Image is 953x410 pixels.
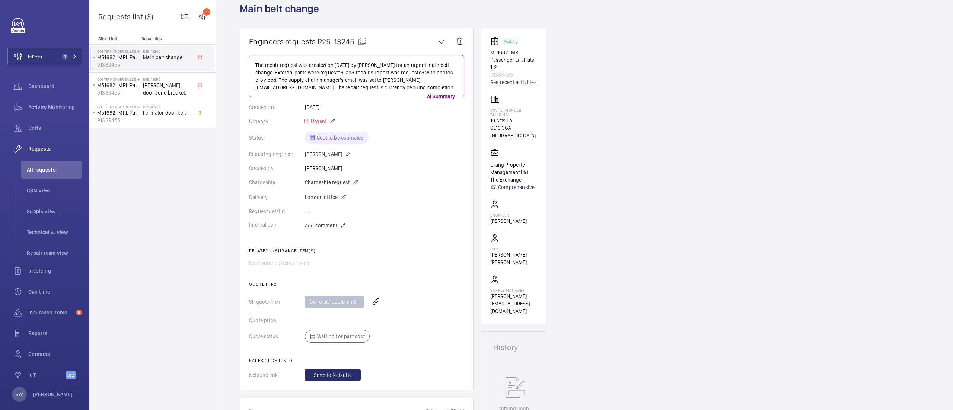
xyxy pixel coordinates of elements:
[97,61,140,68] p: 91369455
[28,145,82,153] span: Requests
[97,81,140,89] p: M51682- MRL Passenger Lift Flats 1-2
[76,310,82,315] span: 5
[504,40,517,43] p: Working
[255,61,458,91] p: The repair request was created on [DATE] by [PERSON_NAME] for an urgent main belt change. Externa...
[143,109,192,116] span: Fermator door belt
[490,251,537,266] p: [PERSON_NAME] [PERSON_NAME]
[490,49,537,71] p: M51682- MRL Passenger Lift Flats 1-2
[249,37,316,46] span: Engineers requests
[490,183,537,191] a: Comprehensive
[490,247,537,251] p: CSM
[28,371,66,379] span: IoT
[28,53,42,60] span: Filters
[143,81,192,96] span: [PERSON_NAME] door zone bracket.
[7,48,82,65] button: Filters1
[28,330,82,337] span: Reports
[240,2,323,28] h1: Main belt change
[97,109,140,116] p: M51682- MRL Passenger Lift Flats 1-2
[490,124,537,139] p: SE16 3GA [GEOGRAPHIC_DATA]
[143,77,192,81] h2: R25-12659
[97,105,140,109] p: Costermonger Building
[490,217,527,225] p: [PERSON_NAME]
[28,83,82,90] span: Dashboard
[97,54,140,61] p: M51682- MRL Passenger Lift Flats 1-2
[27,249,82,257] span: Repair team view
[305,222,337,229] span: Add comment
[97,89,140,96] p: 91369455
[89,36,138,41] p: Site - Unit
[62,54,68,60] span: 1
[490,79,537,86] a: See recent activities
[97,49,140,54] p: Costermonger Building
[28,103,82,111] span: Activity Monitoring
[314,371,352,379] span: Send to Netsuite
[28,288,82,295] span: Overtime
[249,248,464,253] h2: Related insurance item(s)
[27,228,82,236] span: Technical S. view
[28,124,82,132] span: Units
[33,391,73,398] p: [PERSON_NAME]
[66,371,76,379] span: Beta
[305,193,347,202] p: London office
[97,77,140,81] p: Costermonger Building
[490,37,502,46] img: elevator.svg
[305,179,350,186] span: Chargeable request
[27,208,82,215] span: Supply view
[16,391,23,398] p: SW
[318,37,367,46] span: R25-13245
[28,309,73,316] span: Insurance items
[305,150,351,158] p: [PERSON_NAME]
[141,36,191,41] p: Repair title
[143,49,192,54] h2: R25-13245
[490,292,537,315] p: [PERSON_NAME][EMAIL_ADDRESS][DOMAIN_NAME]
[28,267,82,275] span: Invoicing
[249,358,464,363] h2: Sales order info
[490,117,537,124] p: 10 Arts Ln
[249,282,464,287] h2: Quote info
[493,344,534,351] h1: History
[490,213,527,217] p: Engineer
[97,116,140,124] p: 91369455
[490,288,537,292] p: Supply manager
[98,12,144,21] span: Requests list
[490,108,537,117] p: Costermonger Building
[143,105,192,109] h2: R25-01995
[143,54,192,61] span: Main belt change
[27,187,82,194] span: CSM view
[305,369,361,381] button: Send to Netsuite
[27,166,82,173] span: All requests
[309,118,326,124] span: Urgent
[490,71,537,79] p: 91369455
[424,93,458,100] p: AI Summary
[490,161,537,183] p: Urang Property Management Ltd- The Exchange
[28,350,82,358] span: Contacts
